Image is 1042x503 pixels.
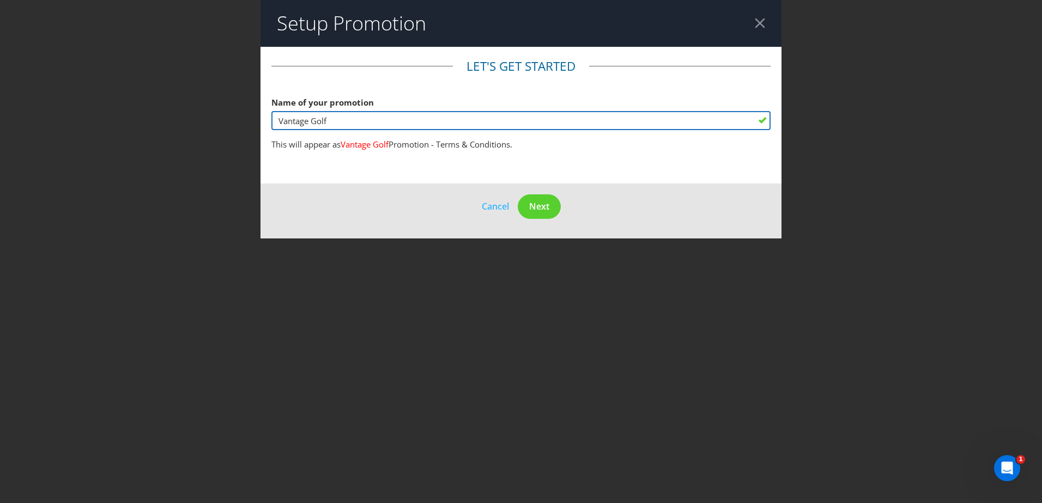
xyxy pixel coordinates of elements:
span: Next [529,200,549,212]
iframe: Intercom live chat [994,455,1020,481]
legend: Let's get started [453,58,589,75]
span: This will appear as [271,139,341,150]
span: 1 [1016,455,1025,464]
span: Promotion - Terms & Conditions. [389,139,512,150]
input: e.g. My Promotion [271,111,771,130]
h2: Setup Promotion [277,13,426,34]
button: Next [518,194,561,219]
button: Cancel [481,199,510,213]
span: Cancel [482,200,509,212]
span: Vantage Golf [341,139,389,150]
span: Name of your promotion [271,97,374,108]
